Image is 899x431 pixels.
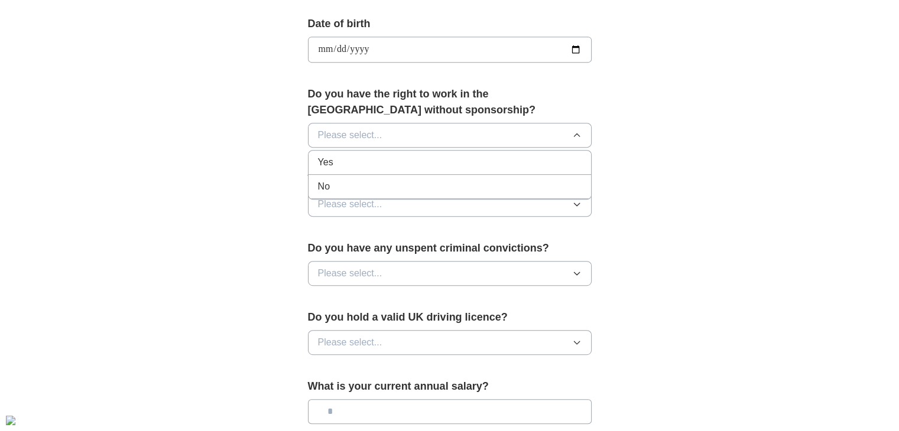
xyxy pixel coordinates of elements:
[6,416,15,425] div: Cookie consent button
[318,179,330,194] span: No
[308,309,592,325] label: Do you hold a valid UK driving licence?
[318,155,333,169] span: Yes
[308,86,592,118] label: Do you have the right to work in the [GEOGRAPHIC_DATA] without sponsorship?
[6,416,15,425] img: Cookie%20settings
[308,240,592,256] label: Do you have any unspent criminal convictions?
[318,128,382,142] span: Please select...
[318,197,382,211] span: Please select...
[308,330,592,355] button: Please select...
[308,261,592,286] button: Please select...
[308,192,592,217] button: Please select...
[318,266,382,280] span: Please select...
[308,16,592,32] label: Date of birth
[308,378,592,394] label: What is your current annual salary?
[318,335,382,350] span: Please select...
[308,123,592,148] button: Please select...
